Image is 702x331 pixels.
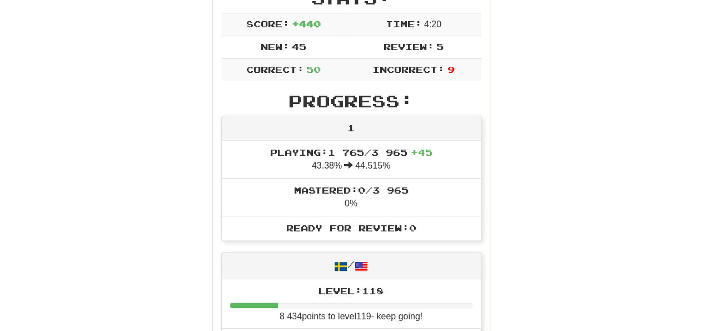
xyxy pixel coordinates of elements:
[260,41,289,52] span: New:
[292,41,306,52] span: 45
[222,116,481,141] div: 1
[294,185,409,195] span: Mastered: 0 / 3 965
[292,18,321,29] span: + 440
[385,18,421,29] span: Time:
[286,223,416,233] span: Ready for Review: 0
[222,141,481,179] li: 43.38% 44.515%
[246,64,303,75] span: Correct:
[306,64,321,75] span: 50
[270,147,432,157] span: Playing: 1 765 / 3 965
[246,18,289,29] span: Score:
[222,178,481,216] li: 0%
[411,147,432,157] span: + 45
[318,285,384,296] span: Level: 118
[383,41,434,52] span: Review:
[222,279,481,329] li: 8 434 points to level 119 - keep going!
[372,64,445,75] span: Incorrect:
[424,19,441,29] span: 4 : 20
[436,41,444,52] span: 5
[222,253,481,279] div: /
[221,92,481,110] h2: Progress:
[447,64,454,75] span: 9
